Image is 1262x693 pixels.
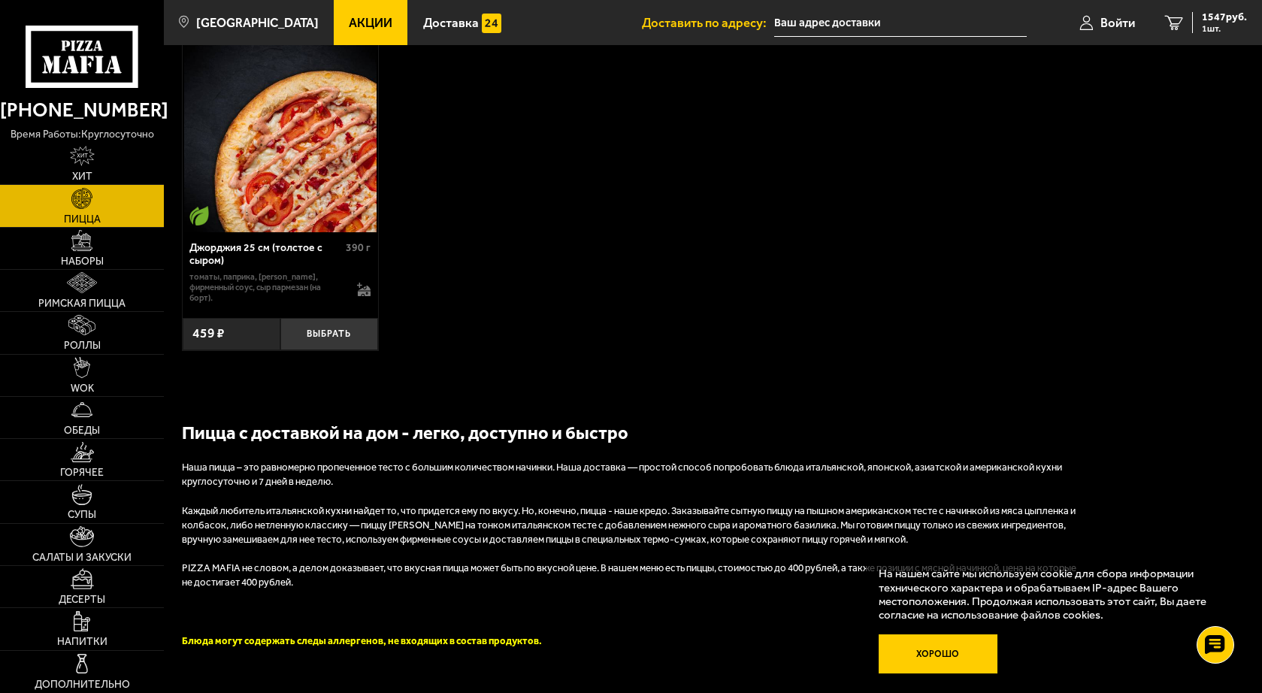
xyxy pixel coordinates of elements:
[68,510,96,520] span: Супы
[60,468,104,478] span: Горячее
[38,298,126,309] span: Римская пицца
[423,17,479,29] span: Доставка
[35,679,130,690] span: Дополнительно
[196,17,319,29] span: [GEOGRAPHIC_DATA]
[346,241,371,254] span: 390 г
[1100,17,1135,29] span: Войти
[879,634,997,673] button: Хорошо
[72,171,92,182] span: Хит
[182,461,1084,489] p: Наша пицца – это равномерно пропеченное тесто с большим количеством начинки. Наша доставка — прос...
[59,595,105,605] span: Десерты
[61,256,104,267] span: Наборы
[482,14,501,33] img: 15daf4d41897b9f0e9f617042186c801.svg
[879,567,1222,622] p: На нашем сайте мы используем cookie для сбора информации технического характера и обрабатываем IP...
[182,420,1084,446] h2: Пицца с доставкой на дом - легко, доступно и быстро
[189,206,209,225] img: Вегетарианское блюдо
[64,340,101,351] span: Роллы
[64,214,101,225] span: Пицца
[192,327,225,340] span: 459 ₽
[1202,24,1247,33] span: 1 шт.
[642,17,774,29] span: Доставить по адресу:
[182,504,1084,547] p: Каждый любитель итальянской кухни найдет то, что придется ему по вкусу. Но, конечно, пицца - наше...
[280,318,378,350] button: Выбрать
[182,561,1084,590] p: PIZZA MAFIA не словом, а делом доказывает, что вкусная пицца может быть по вкусной цене. В нашем ...
[71,383,94,394] span: WOK
[32,552,132,563] span: Салаты и закуски
[1202,12,1247,23] span: 1547 руб.
[64,425,100,436] span: Обеды
[57,637,107,647] span: Напитки
[184,40,377,232] img: Джорджия 25 см (толстое с сыром)
[349,17,392,29] span: Акции
[189,242,341,268] div: Джорджия 25 см (толстое с сыром)
[189,271,343,303] p: томаты, паприка, [PERSON_NAME], фирменный соус, сыр пармезан (на борт).
[183,40,378,232] a: Вегетарианское блюдоДжорджия 25 см (толстое с сыром)
[774,9,1027,37] input: Ваш адрес доставки
[182,635,542,646] font: Блюда могут содержать следы аллергенов, не входящих в состав продуктов.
